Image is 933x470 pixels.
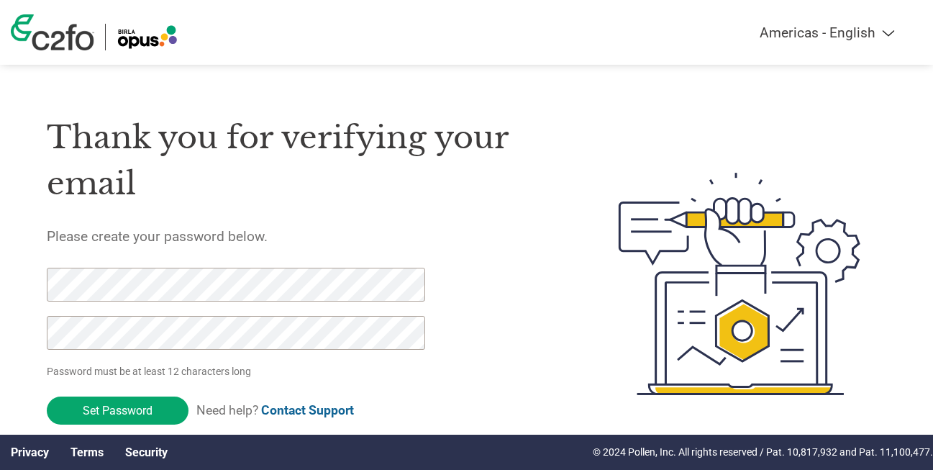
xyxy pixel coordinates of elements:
h5: Please create your password below. [47,228,550,245]
a: Contact Support [261,403,354,417]
a: Security [125,446,168,459]
p: © 2024 Pollen, Inc. All rights reserved / Pat. 10,817,932 and Pat. 11,100,477. [593,445,933,460]
img: Birla Opus [117,24,178,50]
a: Privacy [11,446,49,459]
img: c2fo logo [11,14,94,50]
a: Terms [70,446,104,459]
h1: Thank you for verifying your email [47,114,550,207]
span: Need help? [196,403,354,417]
p: Password must be at least 12 characters long [47,364,429,379]
input: Set Password [47,397,188,425]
